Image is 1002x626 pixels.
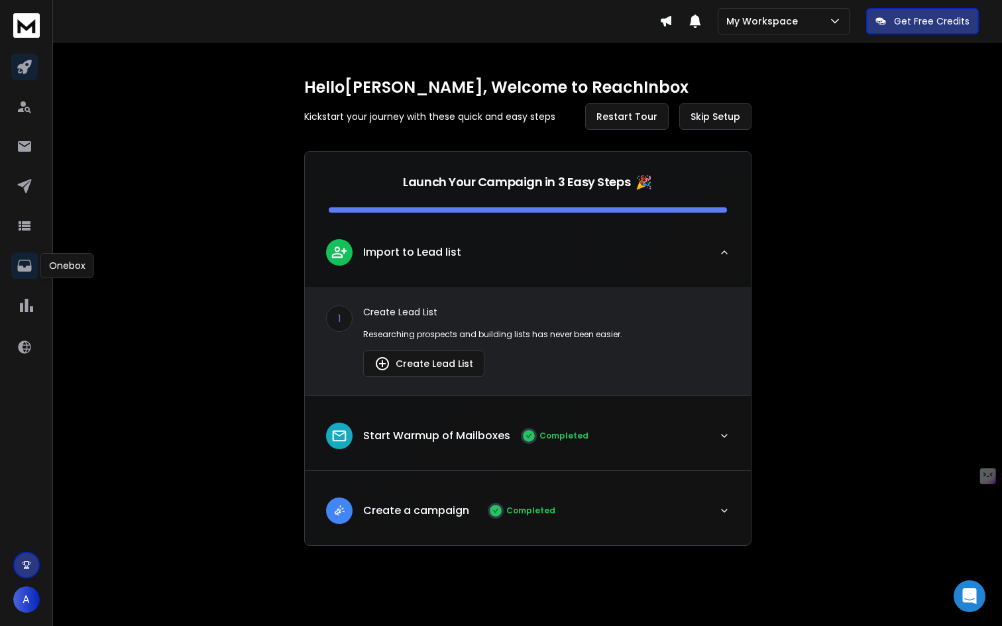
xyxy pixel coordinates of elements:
p: Get Free Credits [894,15,970,28]
button: Get Free Credits [866,8,979,34]
div: Onebox [40,253,94,278]
button: Create Lead List [363,350,484,377]
p: Completed [539,431,588,441]
p: Launch Your Campaign in 3 Easy Steps [403,173,630,191]
button: leadCreate a campaignCompleted [305,487,751,545]
div: leadImport to Lead list [305,287,751,395]
img: lead [331,427,348,444]
p: Create Lead List [363,305,730,319]
button: leadImport to Lead list [305,229,751,287]
div: 1 [326,305,353,332]
button: Restart Tour [585,103,669,130]
button: A [13,586,40,613]
img: logo [13,13,40,38]
p: Create a campaign [363,503,469,519]
span: Skip Setup [691,110,740,123]
span: 🎉 [636,173,652,191]
div: Open Intercom Messenger [954,580,985,612]
img: lead [331,244,348,260]
p: Import to Lead list [363,244,461,260]
p: Researching prospects and building lists has never been easier. [363,329,730,340]
p: My Workspace [726,15,803,28]
p: Completed [506,505,555,516]
img: lead [374,356,390,372]
img: lead [331,502,348,519]
h1: Hello [PERSON_NAME] , Welcome to ReachInbox [304,77,751,98]
button: Skip Setup [679,103,751,130]
p: Start Warmup of Mailboxes [363,428,510,444]
p: Kickstart your journey with these quick and easy steps [304,110,555,123]
button: leadStart Warmup of MailboxesCompleted [305,412,751,470]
